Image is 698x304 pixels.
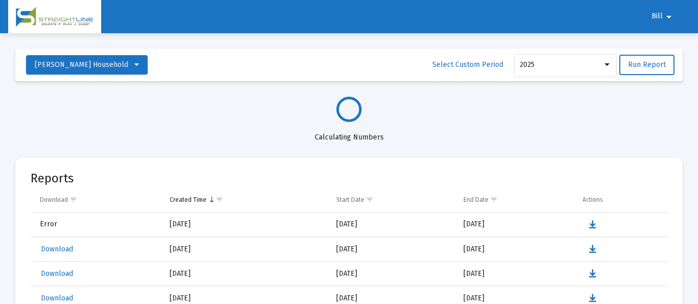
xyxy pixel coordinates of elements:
[639,6,687,27] button: Bill
[329,213,456,237] td: [DATE]
[16,7,94,27] img: Dashboard
[15,122,683,143] div: Calculating Numbers
[170,244,322,254] div: [DATE]
[40,220,57,228] span: Error
[69,196,77,203] span: Show filter options for column 'Download'
[456,237,575,262] td: [DATE]
[329,188,456,212] td: Column Start Date
[329,262,456,286] td: [DATE]
[619,55,674,75] button: Run Report
[432,60,503,69] span: Select Custom Period
[170,269,322,279] div: [DATE]
[456,188,575,212] td: Column End Date
[31,173,74,183] mat-card-title: Reports
[40,196,68,204] div: Download
[31,188,162,212] td: Column Download
[336,196,364,204] div: Start Date
[170,219,322,229] div: [DATE]
[490,196,498,203] span: Show filter options for column 'End Date'
[26,55,148,75] button: [PERSON_NAME] Household
[463,196,488,204] div: End Date
[41,294,73,302] span: Download
[628,60,666,69] span: Run Report
[41,269,73,278] span: Download
[170,196,206,204] div: Created Time
[329,237,456,262] td: [DATE]
[456,213,575,237] td: [DATE]
[663,7,675,27] mat-icon: arrow_drop_down
[520,60,534,69] span: 2025
[170,293,322,303] div: [DATE]
[652,12,663,21] span: Bill
[456,262,575,286] td: [DATE]
[583,196,603,204] div: Actions
[162,188,329,212] td: Column Created Time
[575,188,667,212] td: Column Actions
[216,196,223,203] span: Show filter options for column 'Created Time'
[35,60,128,69] span: [PERSON_NAME] Household
[366,196,374,203] span: Show filter options for column 'Start Date'
[41,245,73,253] span: Download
